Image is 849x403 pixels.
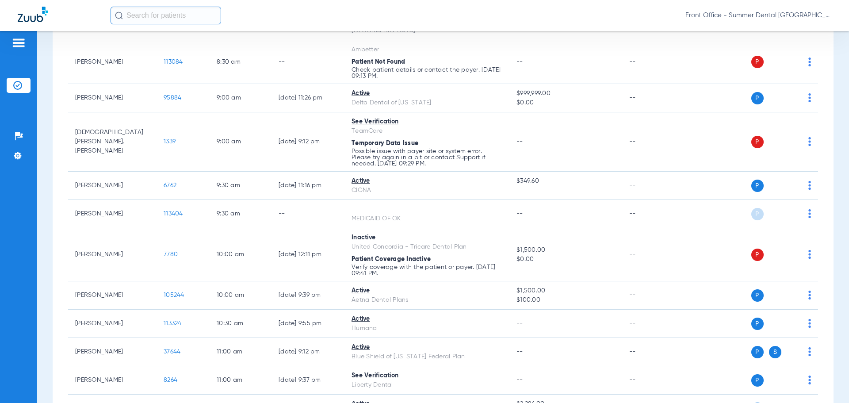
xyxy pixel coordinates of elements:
[68,338,157,366] td: [PERSON_NAME]
[352,380,502,390] div: Liberty Dental
[68,112,157,172] td: [DEMOGRAPHIC_DATA][PERSON_NAME].[PERSON_NAME]
[685,11,831,20] span: Front Office - Summer Dental [GEOGRAPHIC_DATA] | Lumio Dental
[751,180,764,192] span: P
[516,246,615,255] span: $1,500.00
[68,40,157,84] td: [PERSON_NAME]
[622,366,682,395] td: --
[272,172,344,200] td: [DATE] 11:16 PM
[516,296,615,305] span: $100.00
[808,93,811,102] img: group-dot-blue.svg
[352,233,502,242] div: Inactive
[751,56,764,68] span: P
[769,346,781,358] span: S
[164,59,183,65] span: 113084
[516,286,615,296] span: $1,500.00
[516,186,615,195] span: --
[210,228,272,281] td: 10:00 AM
[115,12,123,19] img: Search Icon
[352,343,502,352] div: Active
[808,347,811,356] img: group-dot-blue.svg
[352,140,418,146] span: Temporary Data Issue
[164,349,180,355] span: 37644
[164,377,177,383] span: 8264
[210,338,272,366] td: 11:00 AM
[516,377,523,383] span: --
[272,200,344,228] td: --
[622,310,682,338] td: --
[352,127,502,136] div: TeamCare
[352,371,502,380] div: See Verification
[210,366,272,395] td: 11:00 AM
[272,338,344,366] td: [DATE] 9:12 PM
[516,211,523,217] span: --
[622,112,682,172] td: --
[68,200,157,228] td: [PERSON_NAME]
[751,92,764,104] span: P
[352,296,502,305] div: Aetna Dental Plans
[808,209,811,218] img: group-dot-blue.svg
[516,349,523,355] span: --
[622,84,682,112] td: --
[516,138,523,145] span: --
[164,138,176,145] span: 1339
[622,228,682,281] td: --
[622,172,682,200] td: --
[352,242,502,252] div: United Concordia - Tricare Dental Plan
[272,40,344,84] td: --
[352,59,405,65] span: Patient Not Found
[68,172,157,200] td: [PERSON_NAME]
[68,228,157,281] td: [PERSON_NAME]
[164,95,181,101] span: 95884
[516,320,523,326] span: --
[352,324,502,333] div: Humana
[516,255,615,264] span: $0.00
[68,281,157,310] td: [PERSON_NAME]
[352,117,502,127] div: See Verification
[68,366,157,395] td: [PERSON_NAME]
[352,264,502,276] p: Verify coverage with the patient or payer. [DATE] 09:41 PM.
[111,7,221,24] input: Search for patients
[516,177,615,186] span: $349.60
[622,40,682,84] td: --
[808,181,811,190] img: group-dot-blue.svg
[622,338,682,366] td: --
[352,89,502,98] div: Active
[352,148,502,167] p: Possible issue with payer site or system error. Please try again in a bit or contact Support if n...
[272,228,344,281] td: [DATE] 12:11 PM
[210,112,272,172] td: 9:00 AM
[272,366,344,395] td: [DATE] 9:37 PM
[352,67,502,79] p: Check patient details or contact the payer. [DATE] 09:13 PM.
[808,250,811,259] img: group-dot-blue.svg
[516,98,615,107] span: $0.00
[805,361,849,403] iframe: Chat Widget
[808,319,811,328] img: group-dot-blue.svg
[808,291,811,299] img: group-dot-blue.svg
[352,177,502,186] div: Active
[751,346,764,358] span: P
[210,281,272,310] td: 10:00 AM
[751,374,764,387] span: P
[352,286,502,296] div: Active
[210,172,272,200] td: 9:30 AM
[751,136,764,148] span: P
[164,182,176,188] span: 6762
[352,214,502,223] div: MEDICAID OF OK
[751,208,764,220] span: P
[164,320,182,326] span: 113324
[272,310,344,338] td: [DATE] 9:55 PM
[11,38,26,48] img: hamburger-icon
[352,186,502,195] div: CIGNA
[622,281,682,310] td: --
[210,310,272,338] td: 10:30 AM
[68,310,157,338] td: [PERSON_NAME]
[272,281,344,310] td: [DATE] 9:39 PM
[516,89,615,98] span: $999,999.00
[352,256,431,262] span: Patient Coverage Inactive
[751,249,764,261] span: P
[352,98,502,107] div: Delta Dental of [US_STATE]
[18,7,48,22] img: Zuub Logo
[164,211,183,217] span: 113404
[808,58,811,66] img: group-dot-blue.svg
[516,59,523,65] span: --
